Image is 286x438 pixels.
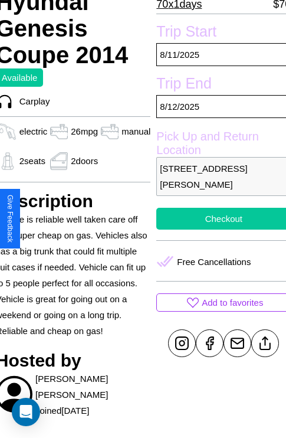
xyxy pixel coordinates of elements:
div: Give Feedback [6,195,14,243]
img: gas [47,123,71,140]
p: 2 doors [71,153,98,169]
p: 2 seats [19,153,45,169]
p: Free Cancellations [177,254,251,270]
p: 26 mpg [71,123,98,139]
p: electric [19,123,48,139]
p: [PERSON_NAME] [PERSON_NAME] [35,371,150,403]
p: manual [121,123,150,139]
p: Add to favorites [202,295,263,310]
p: Carplay [14,93,50,109]
img: gas [98,123,121,140]
p: Joined [DATE] [35,403,89,419]
p: Available [2,70,38,86]
img: gas [47,152,71,170]
div: Open Intercom Messenger [12,398,40,426]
